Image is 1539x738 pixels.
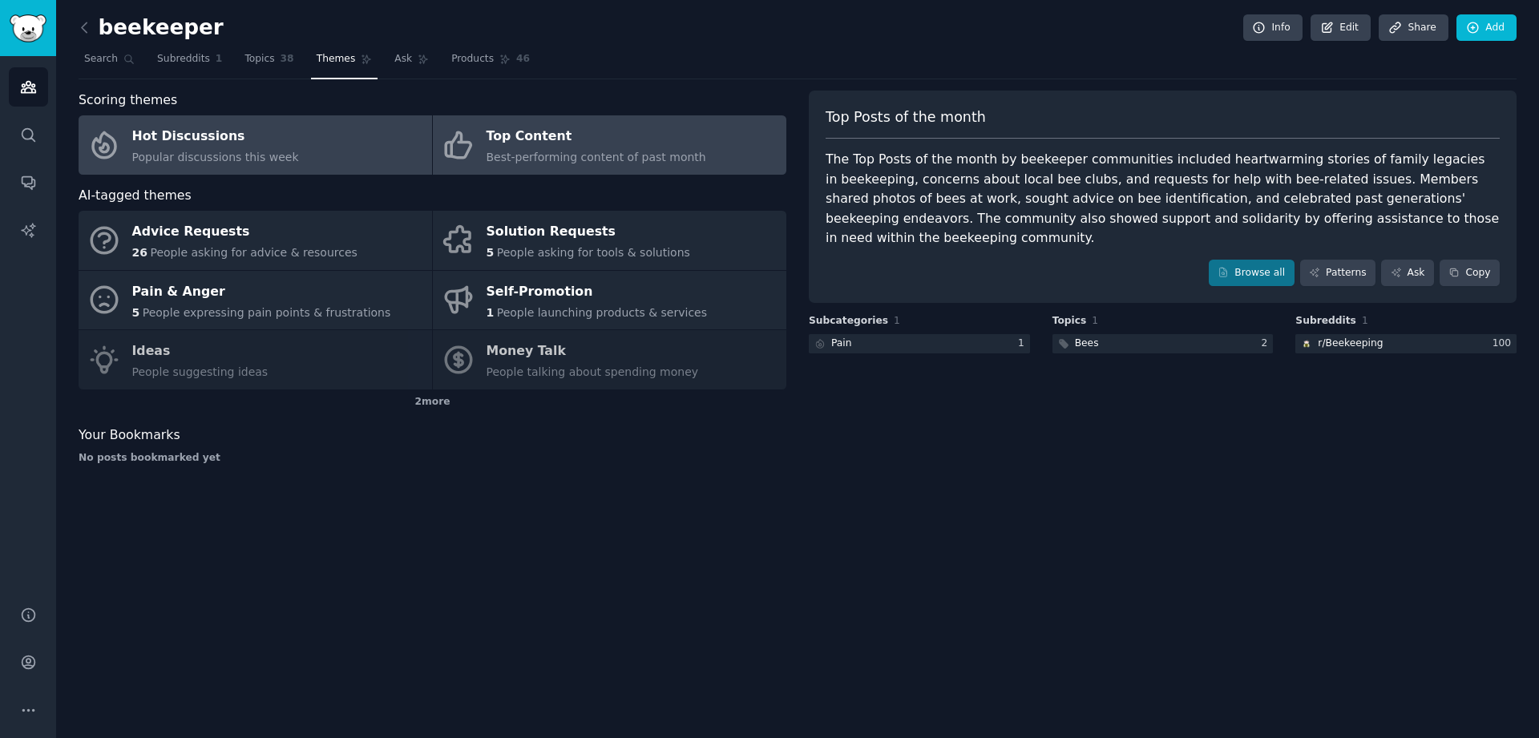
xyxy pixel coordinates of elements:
div: 2 more [79,389,786,415]
a: Themes [311,46,378,79]
a: Bees2 [1052,334,1274,354]
div: 2 [1262,337,1274,351]
span: 1 [1092,315,1098,326]
span: AI-tagged themes [79,186,192,206]
a: Pain1 [809,334,1030,354]
span: Your Bookmarks [79,425,180,446]
span: People expressing pain points & frustrations [143,306,391,319]
img: GummySearch logo [10,14,46,42]
span: 5 [487,246,495,259]
h2: beekeeper [79,15,224,41]
span: 46 [516,52,530,67]
span: Popular discussions this week [132,151,299,163]
a: Top ContentBest-performing content of past month [433,115,786,175]
span: 26 [132,246,147,259]
a: Subreddits1 [151,46,228,79]
span: People launching products & services [497,306,707,319]
a: Info [1243,14,1303,42]
div: No posts bookmarked yet [79,451,786,466]
div: Pain [831,337,852,351]
a: Ask [1381,260,1434,287]
span: 5 [132,306,140,319]
span: Ask [394,52,412,67]
div: The Top Posts of the month by beekeeper communities included heartwarming stories of family legac... [826,150,1500,248]
span: 1 [487,306,495,319]
div: Top Content [487,124,706,150]
div: 100 [1493,337,1517,351]
a: Search [79,46,140,79]
a: Beekeepingr/Beekeeping100 [1295,334,1517,354]
div: Self-Promotion [487,279,708,304]
img: Beekeeping [1301,338,1312,349]
span: Search [84,52,118,67]
span: Topics [1052,314,1087,329]
span: 1 [1362,315,1368,326]
span: Subreddits [157,52,210,67]
a: Browse all [1209,260,1295,287]
a: Products46 [446,46,535,79]
a: Patterns [1300,260,1375,287]
a: Pain & Anger5People expressing pain points & frustrations [79,271,432,330]
span: Best-performing content of past month [487,151,706,163]
a: Advice Requests26People asking for advice & resources [79,211,432,270]
a: Share [1379,14,1448,42]
span: Topics [244,52,274,67]
div: 1 [1018,337,1030,351]
div: Pain & Anger [132,279,391,304]
span: Subcategories [809,314,888,329]
div: Solution Requests [487,220,690,245]
span: Themes [317,52,356,67]
div: Hot Discussions [132,124,299,150]
a: Self-Promotion1People launching products & services [433,271,786,330]
a: Solution Requests5People asking for tools & solutions [433,211,786,270]
a: Hot DiscussionsPopular discussions this week [79,115,432,175]
span: Subreddits [1295,314,1356,329]
span: Scoring themes [79,91,177,111]
span: People asking for tools & solutions [497,246,690,259]
span: Products [451,52,494,67]
div: r/ Beekeeping [1318,337,1383,351]
a: Ask [389,46,434,79]
span: People asking for advice & resources [150,246,357,259]
span: Top Posts of the month [826,107,986,127]
button: Copy [1440,260,1500,287]
a: Topics38 [239,46,299,79]
span: 1 [894,315,900,326]
div: Bees [1075,337,1099,351]
div: Advice Requests [132,220,357,245]
a: Edit [1311,14,1371,42]
span: 38 [281,52,294,67]
a: Add [1456,14,1517,42]
span: 1 [216,52,223,67]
